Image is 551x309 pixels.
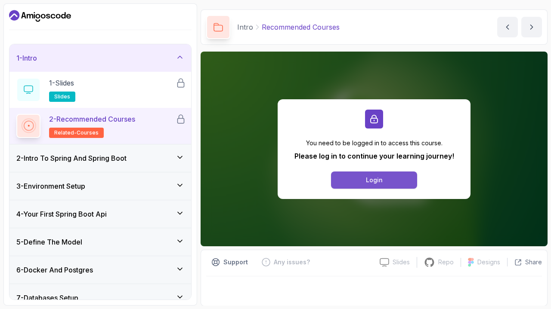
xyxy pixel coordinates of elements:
[507,258,542,266] button: Share
[331,171,417,189] button: Login
[16,53,37,63] h3: 1 - Intro
[16,114,184,138] button: 2-Recommended Coursesrelated-courses
[294,139,454,147] p: You need to be logged in to access this course.
[54,93,70,100] span: slides
[9,172,191,200] button: 3-Environment Setup
[497,17,518,37] button: previous content
[366,176,383,184] div: Login
[16,265,93,275] h3: 6 - Docker And Postgres
[237,22,253,32] p: Intro
[223,258,248,266] p: Support
[9,144,191,172] button: 2-Intro To Spring And Spring Boot
[206,255,253,269] button: Support button
[262,22,340,32] p: Recommended Courses
[477,258,500,266] p: Designs
[16,181,85,191] h3: 3 - Environment Setup
[16,78,184,102] button: 1-Slidesslides
[9,228,191,256] button: 5-Define The Model
[16,237,82,247] h3: 5 - Define The Model
[16,293,78,303] h3: 7 - Databases Setup
[49,78,74,88] p: 1 - Slides
[16,153,127,163] h3: 2 - Intro To Spring And Spring Boot
[54,129,99,136] span: related-courses
[274,258,310,266] p: Any issues?
[9,200,191,228] button: 4-Your First Spring Boot Api
[521,17,542,37] button: next content
[49,114,135,124] p: 2 - Recommended Courses
[438,258,454,266] p: Repo
[16,209,107,219] h3: 4 - Your First Spring Boot Api
[525,258,542,266] p: Share
[9,256,191,284] button: 6-Docker And Postgres
[393,258,410,266] p: Slides
[9,9,71,23] a: Dashboard
[9,44,191,72] button: 1-Intro
[294,151,454,161] p: Please log in to continue your learning journey!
